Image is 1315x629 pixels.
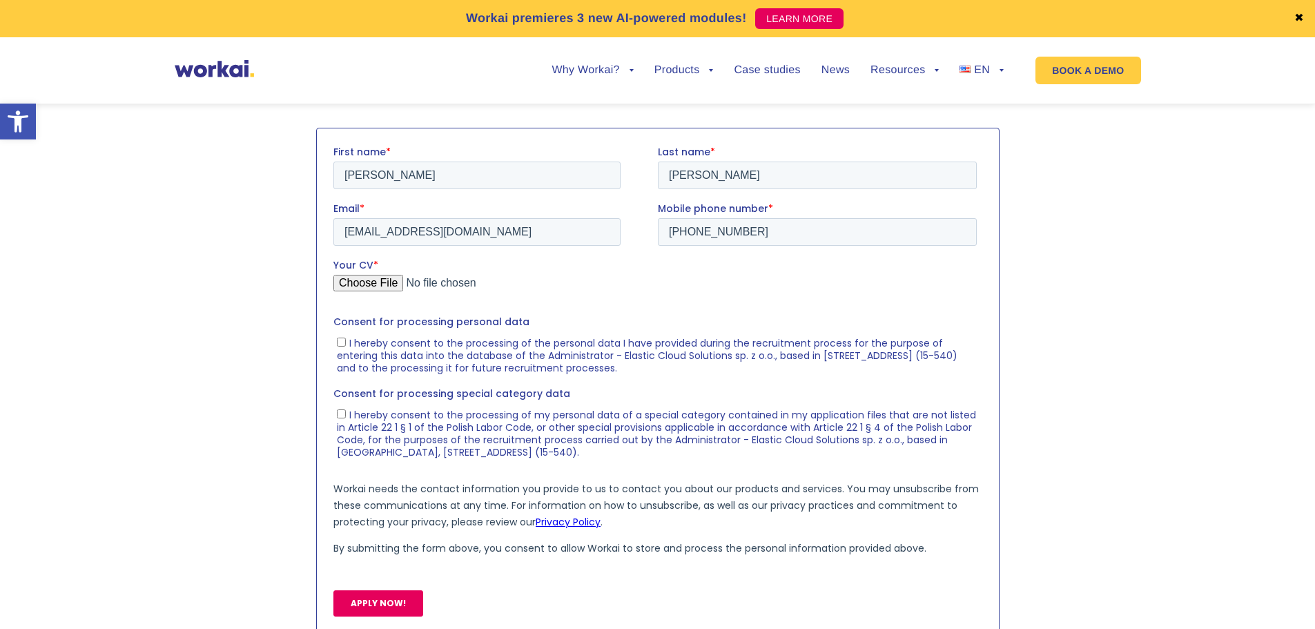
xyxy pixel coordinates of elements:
a: News [821,65,850,76]
a: ✖ [1294,13,1304,24]
span: EN [974,64,990,76]
a: BOOK A DEMO [1035,57,1140,84]
p: Workai premieres 3 new AI-powered modules! [466,9,747,28]
a: Resources [870,65,939,76]
a: LEARN MORE [755,8,844,29]
a: Case studies [734,65,800,76]
a: Why Workai? [552,65,633,76]
a: Products [654,65,714,76]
